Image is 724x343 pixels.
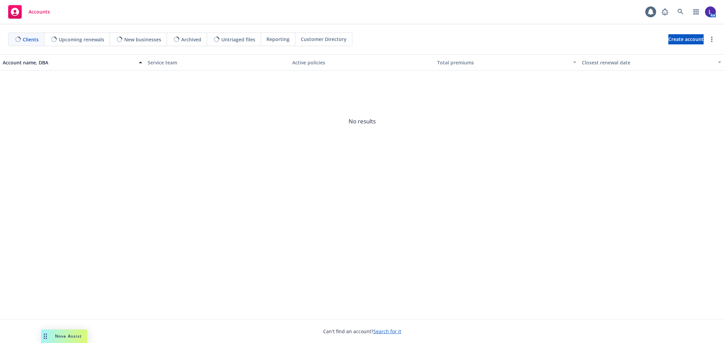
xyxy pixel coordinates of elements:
span: New businesses [124,36,161,43]
button: Service team [145,54,290,70]
button: Nova Assist [41,329,87,343]
a: Create account [668,34,704,44]
a: Search [674,5,687,19]
a: more [708,35,716,43]
span: Archived [181,36,201,43]
button: Active policies [290,54,434,70]
div: Account name, DBA [3,59,135,66]
a: Accounts [5,2,53,21]
button: Total premiums [434,54,579,70]
span: Upcoming renewals [59,36,104,43]
span: Can't find an account? [323,328,401,335]
a: Switch app [689,5,703,19]
div: Active policies [292,59,432,66]
div: Service team [148,59,287,66]
img: photo [705,6,716,17]
div: Total premiums [437,59,569,66]
button: Closest renewal date [579,54,724,70]
span: Reporting [266,36,290,43]
span: Accounts [29,9,50,15]
span: Create account [668,33,704,46]
a: Search for it [373,328,401,335]
div: Drag to move [41,329,50,343]
span: Untriaged files [221,36,255,43]
span: Clients [23,36,39,43]
span: Customer Directory [301,36,347,43]
span: Nova Assist [55,333,82,339]
div: Closest renewal date [582,59,714,66]
a: Report a Bug [658,5,672,19]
